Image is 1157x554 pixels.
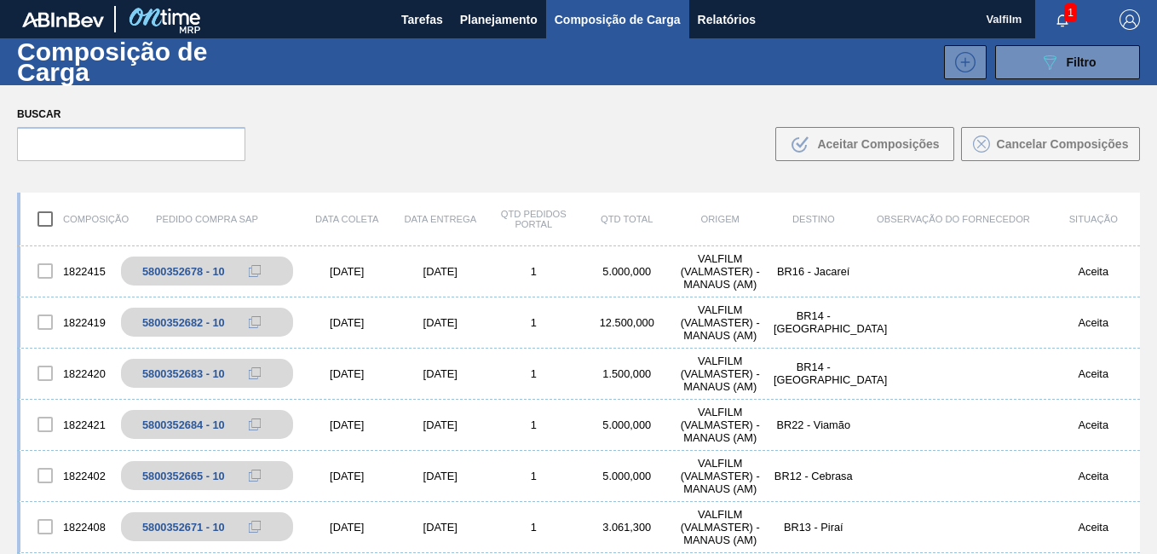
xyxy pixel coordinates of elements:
[861,214,1047,224] div: Observação do Fornecedor
[301,470,394,482] div: [DATE]
[580,470,674,482] div: 5.000,000
[114,214,301,224] div: Pedido Compra SAP
[1047,521,1141,534] div: Aceita
[394,316,487,329] div: [DATE]
[20,355,114,391] div: 1822420
[674,406,768,444] div: VALFILM (VALMASTER) - MANAUS (AM)
[238,414,272,435] div: Copiar
[487,521,581,534] div: 1
[997,137,1129,151] span: Cancelar Composições
[394,214,487,224] div: Data entrega
[487,316,581,329] div: 1
[17,102,245,127] label: Buscar
[238,312,272,332] div: Copiar
[775,127,954,161] button: Aceitar Composições
[20,201,114,237] div: Composição
[580,367,674,380] div: 1.500,000
[487,470,581,482] div: 1
[460,9,538,30] span: Planejamento
[1047,265,1141,278] div: Aceita
[20,509,114,545] div: 1822408
[20,304,114,340] div: 1822419
[142,521,225,534] div: 5800352671 - 10
[487,209,581,229] div: Qtd Pedidos Portal
[674,214,768,224] div: Origem
[674,457,768,495] div: VALFILM (VALMASTER) - MANAUS (AM)
[487,367,581,380] div: 1
[20,458,114,493] div: 1822402
[674,508,768,546] div: VALFILM (VALMASTER) - MANAUS (AM)
[401,9,443,30] span: Tarefas
[301,265,394,278] div: [DATE]
[580,521,674,534] div: 3.061,300
[767,418,861,431] div: BR22 - Viamão
[394,367,487,380] div: [DATE]
[1047,470,1141,482] div: Aceita
[17,42,279,81] h1: Composição de Carga
[767,265,861,278] div: BR16 - Jacareí
[995,45,1140,79] button: Filtro
[142,367,225,380] div: 5800352683 - 10
[1047,316,1141,329] div: Aceita
[394,521,487,534] div: [DATE]
[20,253,114,289] div: 1822415
[580,418,674,431] div: 5.000,000
[767,470,861,482] div: BR12 - Cebrasa
[238,516,272,537] div: Copiar
[238,465,272,486] div: Copiar
[1067,55,1097,69] span: Filtro
[1064,3,1077,22] span: 1
[20,407,114,442] div: 1822421
[487,265,581,278] div: 1
[142,418,225,431] div: 5800352684 - 10
[767,309,861,335] div: BR14 - Curitibana
[580,316,674,329] div: 12.500,000
[301,214,394,224] div: Data coleta
[674,355,768,393] div: VALFILM (VALMASTER) - MANAUS (AM)
[1035,8,1090,32] button: Notificações
[1047,418,1141,431] div: Aceita
[394,470,487,482] div: [DATE]
[238,363,272,384] div: Copiar
[394,418,487,431] div: [DATE]
[767,521,861,534] div: BR13 - Piraí
[1120,9,1140,30] img: Logout
[817,137,939,151] span: Aceitar Composições
[301,418,394,431] div: [DATE]
[22,12,104,27] img: TNhmsLtSVTkK8tSr43FrP2fwEKptu5GPRR3wAAAABJRU5ErkJggg==
[487,418,581,431] div: 1
[394,265,487,278] div: [DATE]
[1047,367,1141,380] div: Aceita
[935,45,987,79] div: Nova Composição
[301,316,394,329] div: [DATE]
[301,367,394,380] div: [DATE]
[301,521,394,534] div: [DATE]
[555,9,681,30] span: Composição de Carga
[1047,214,1141,224] div: Situação
[238,261,272,281] div: Copiar
[674,252,768,291] div: VALFILM (VALMASTER) - MANAUS (AM)
[142,470,225,482] div: 5800352665 - 10
[698,9,756,30] span: Relatórios
[961,127,1140,161] button: Cancelar Composições
[580,265,674,278] div: 5.000,000
[767,361,861,386] div: BR14 - Curitibana
[580,214,674,224] div: Qtd Total
[674,303,768,342] div: VALFILM (VALMASTER) - MANAUS (AM)
[767,214,861,224] div: Destino
[142,316,225,329] div: 5800352682 - 10
[142,265,225,278] div: 5800352678 - 10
